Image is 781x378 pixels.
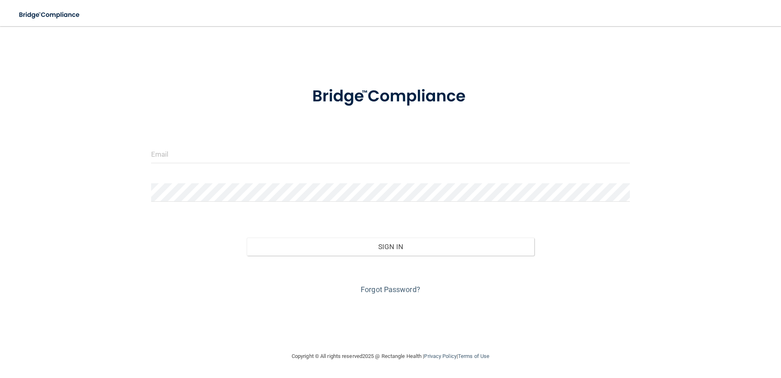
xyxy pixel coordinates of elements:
[424,353,456,359] a: Privacy Policy
[241,343,540,369] div: Copyright © All rights reserved 2025 @ Rectangle Health | |
[151,145,630,163] input: Email
[295,75,486,118] img: bridge_compliance_login_screen.278c3ca4.svg
[12,7,87,23] img: bridge_compliance_login_screen.278c3ca4.svg
[247,238,534,256] button: Sign In
[361,285,420,294] a: Forgot Password?
[458,353,489,359] a: Terms of Use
